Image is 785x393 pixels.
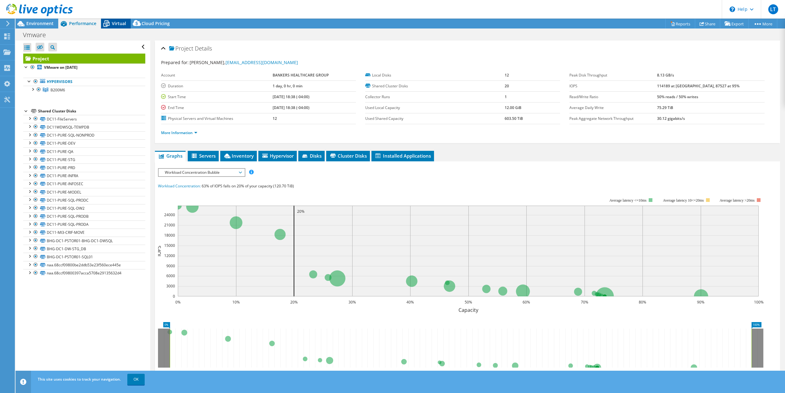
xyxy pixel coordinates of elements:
[50,87,65,93] span: B200M6
[365,72,505,78] label: Local Disks
[164,243,175,248] text: 15000
[505,94,507,99] b: 1
[657,72,674,78] b: 8.13 GB/s
[169,46,193,52] span: Project
[161,130,197,135] a: More Information
[23,188,145,196] a: DC11-PURE-MODEL
[164,222,175,228] text: 21000
[365,94,505,100] label: Collector Runs
[190,59,298,65] span: [PERSON_NAME],
[142,20,170,26] span: Cloud Pricing
[38,107,145,115] div: Shared Cluster Disks
[166,273,175,278] text: 6000
[23,229,145,237] a: DC11-MI3-CRIF-MOVE
[505,105,521,110] b: 12.00 GiB
[161,72,273,78] label: Account
[748,19,777,28] a: More
[297,209,305,214] text: 20%
[23,86,145,94] a: B200M6
[720,19,749,28] a: Export
[720,198,755,203] text: Average latency >20ms
[365,116,505,122] label: Used Shared Capacity
[23,147,145,155] a: DC11-PURE-QA
[166,263,175,269] text: 9000
[23,78,145,86] a: Hypervisors
[23,196,145,204] a: DC11-PURE-SQL-PRODC
[301,153,322,159] span: Disks
[232,299,240,305] text: 10%
[158,153,182,159] span: Graphs
[164,212,175,217] text: 24000
[173,294,175,299] text: 0
[657,116,685,121] b: 30.12 gigabits/s
[23,131,145,139] a: DC11-PURE-SQL-NONPROD
[23,123,145,131] a: DC11WDWSQL-TEMPDB
[273,105,309,110] b: [DATE] 18:38 (-04:00)
[365,83,505,89] label: Shared Cluster Disks
[69,20,96,26] span: Performance
[523,299,530,305] text: 60%
[458,307,478,313] text: Capacity
[505,83,509,89] b: 20
[639,299,646,305] text: 80%
[349,299,356,305] text: 30%
[569,83,657,89] label: IOPS
[164,233,175,238] text: 18000
[23,54,145,63] a: Project
[127,374,145,385] a: OK
[768,4,778,14] span: LT
[505,116,523,121] b: 603.50 TiB
[23,261,145,269] a: naa.68ccf09800be2ddb53e23f560ece445e
[44,65,77,70] b: VMware on [DATE]
[663,198,704,203] tspan: Average latency 10<=20ms
[375,153,431,159] span: Installed Applications
[754,299,763,305] text: 100%
[161,83,273,89] label: Duration
[156,246,162,256] text: IOPS
[166,283,175,289] text: 3000
[223,153,254,159] span: Inventory
[23,155,145,164] a: DC11-PURE-STG
[569,72,657,78] label: Peak Disk Throughput
[23,172,145,180] a: DC11-PURE-INFRA
[273,94,309,99] b: [DATE] 18:38 (-04:00)
[657,94,698,99] b: 50% reads / 50% writes
[609,198,647,203] tspan: Average latency <=10ms
[695,19,720,28] a: Share
[23,253,145,261] a: BHG-DC1-PSTOR01-SQL01
[505,72,509,78] b: 12
[23,212,145,221] a: DC11-PURE-SQL-PRODB
[161,94,273,100] label: Start Time
[273,83,303,89] b: 1 day, 0 hr, 0 min
[465,299,472,305] text: 50%
[657,83,739,89] b: 114189 at [GEOGRAPHIC_DATA], 87527 at 95%
[581,299,588,305] text: 70%
[158,183,201,189] span: Workload Concentration:
[406,299,414,305] text: 40%
[273,72,329,78] b: BANKERS HEALTHCARE GROUP
[161,59,189,65] label: Prepared for:
[657,105,673,110] b: 75.29 TiB
[23,269,145,277] a: naa.68ccf09800397acca5708e29135632d4
[730,7,735,12] svg: \n
[665,19,695,28] a: Reports
[26,20,54,26] span: Environment
[23,237,145,245] a: BHG-DC1-PSTOR01-BHG-DC1-DWSQL
[365,105,505,111] label: Used Local Capacity
[23,63,145,72] a: VMware on [DATE]
[329,153,367,159] span: Cluster Disks
[191,153,216,159] span: Servers
[23,221,145,229] a: DC11-PURE-SQL-PRODA
[23,180,145,188] a: DC11-PURE-INFOSEC
[569,116,657,122] label: Peak Aggregate Network Throughput
[175,299,180,305] text: 0%
[23,115,145,123] a: DC11-FileServers
[23,164,145,172] a: DC11-PURE-PRD
[23,245,145,253] a: BHG-DC1-DW-STG_DB
[23,204,145,212] a: DC11-PURE-SQL-DW2
[697,299,704,305] text: 90%
[569,105,657,111] label: Average Daily Write
[161,116,273,122] label: Physical Servers and Virtual Machines
[20,32,55,38] h1: Vmware
[38,377,121,382] span: This site uses cookies to track your navigation.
